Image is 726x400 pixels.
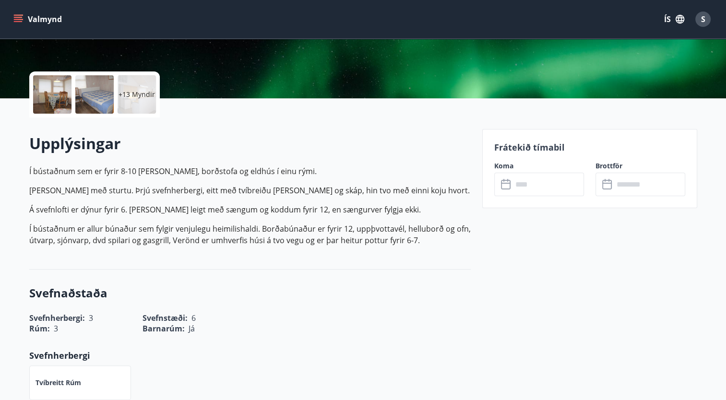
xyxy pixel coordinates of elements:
[659,11,690,28] button: ÍS
[29,204,471,215] p: Á svefnlofti er dýnur fyrir 6. [PERSON_NAME] leigt með sængum og koddum fyrir 12, en sængurver fy...
[29,223,471,246] p: Í bústaðnum er allur búnaður sem fylgir venjulegu heimilishaldi. Borðabúnaður er fyrir 12, uppþvo...
[189,323,195,334] span: Já
[494,161,584,171] label: Koma
[701,14,705,24] span: S
[29,165,471,177] p: Í bústaðnum sem er fyrir 8-10 [PERSON_NAME], borðstofa og eldhús í einu rými.
[29,349,471,362] p: Svefnherbergi
[29,133,471,154] h2: Upplýsingar
[595,161,685,171] label: Brottför
[691,8,714,31] button: S
[36,378,81,388] p: Tvíbreitt rúm
[54,323,58,334] span: 3
[119,90,155,99] p: +13 Myndir
[12,11,66,28] button: menu
[29,185,471,196] p: [PERSON_NAME] með sturtu. Þrjú svefnherbergi, eitt með tvíbreiðu [PERSON_NAME] og skáp, hin tvo m...
[29,285,471,301] h3: Svefnaðstaða
[29,323,50,334] span: Rúm :
[494,141,685,153] p: Frátekið tímabil
[143,323,185,334] span: Barnarúm :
